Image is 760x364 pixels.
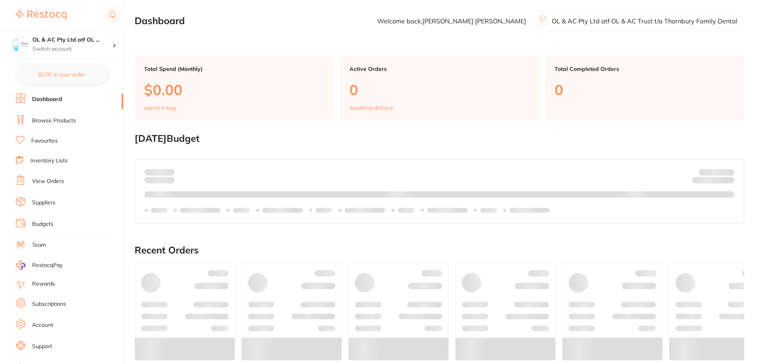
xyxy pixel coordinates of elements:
p: Labels extended [262,207,303,213]
h2: Recent Orders [135,245,744,256]
button: $0.00 in your order [16,65,107,84]
a: Account [32,321,53,329]
p: Welcome back, [PERSON_NAME] [PERSON_NAME] [377,17,526,25]
img: Restocq Logo [16,10,66,20]
p: Total Spend (Monthly) [144,66,324,72]
p: Spent: [144,169,175,175]
p: Switch account [32,45,112,53]
h4: OL & AC Pty Ltd atf OL & AC Trust t/a Thornbury Family Dental [32,36,112,44]
a: Inventory Lists [30,157,68,165]
strong: $0.00 [720,178,734,185]
a: Favourites [31,137,58,145]
p: OL & AC Pty Ltd atf OL & AC Trust t/a Thornbury Family Dental [552,17,737,25]
a: Budgets [32,220,53,228]
p: month [144,175,175,185]
a: Dashboard [32,95,62,103]
p: Labels extended [345,207,385,213]
a: Suppliers [32,199,55,207]
p: Active Orders [350,66,530,72]
a: Subscriptions [32,300,66,308]
p: Labels [315,207,332,213]
p: Labels [398,207,414,213]
strong: $0.00 [161,168,175,175]
p: 0 [555,82,735,98]
a: RestocqPay [16,261,63,270]
p: Labels extended [427,207,467,213]
p: $0.00 [144,82,324,98]
strong: $NaN [719,168,734,175]
a: Browse Products [32,117,76,125]
h2: Dashboard [135,15,185,27]
p: Total Completed Orders [555,66,735,72]
a: Active Orders0Awaiting delivery [340,56,539,120]
p: Remaining: [692,175,734,185]
p: Labels extended [180,207,220,213]
a: Total Spend (Monthly)$0.00spend inAug [135,56,334,120]
p: spend in Aug [144,105,176,111]
p: Labels [233,207,250,213]
span: RestocqPay [32,261,63,269]
a: Team [32,241,46,249]
img: OL & AC Pty Ltd atf OL & AC Trust t/a Thornbury Family Dental [12,36,28,52]
a: Support [32,343,52,351]
a: View Orders [32,177,64,185]
a: Rewards [32,280,55,288]
p: Awaiting delivery [350,105,393,111]
img: RestocqPay [16,261,25,270]
p: Labels extended [509,207,550,213]
p: Labels [151,207,167,213]
a: Total Completed Orders0 [545,56,744,120]
h2: [DATE] Budget [135,133,744,144]
p: 0 [350,82,530,98]
p: Labels [480,207,497,213]
p: Budget: [699,169,734,175]
a: Restocq Logo [16,6,66,24]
